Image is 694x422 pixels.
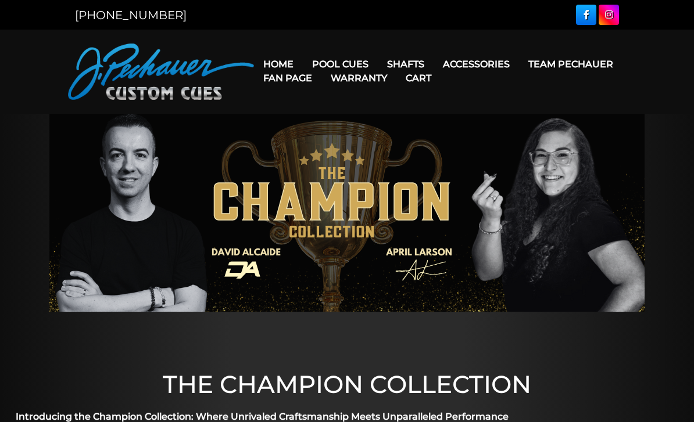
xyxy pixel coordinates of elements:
[254,49,303,79] a: Home
[378,49,434,79] a: Shafts
[434,49,519,79] a: Accessories
[16,411,509,422] strong: Introducing the Champion Collection: Where Unrivaled Craftsmanship Meets Unparalleled Performance
[396,63,441,93] a: Cart
[519,49,623,79] a: Team Pechauer
[321,63,396,93] a: Warranty
[75,8,187,22] a: [PHONE_NUMBER]
[303,49,378,79] a: Pool Cues
[68,44,254,100] img: Pechauer Custom Cues
[254,63,321,93] a: Fan Page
